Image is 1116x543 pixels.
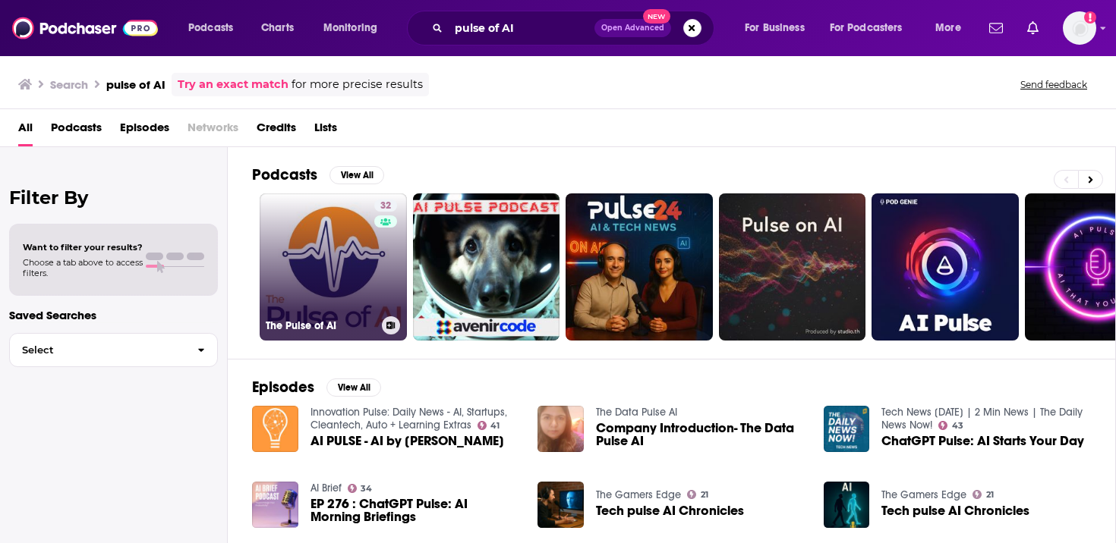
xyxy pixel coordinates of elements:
h2: Filter By [9,187,218,209]
span: Choose a tab above to access filters. [23,257,143,278]
a: Tech pulse AI Chronicles [596,504,744,517]
span: Select [10,345,185,355]
a: Tech pulse AI Chronicles [881,504,1029,517]
button: Select [9,333,218,367]
a: The Gamers Edge [881,488,966,501]
a: 43 [938,421,963,430]
input: Search podcasts, credits, & more... [449,16,594,40]
a: EpisodesView All [252,378,381,397]
a: Episodes [120,115,169,146]
a: Lists [314,115,337,146]
button: open menu [178,16,253,40]
h2: Podcasts [252,165,317,184]
span: For Business [745,17,805,39]
img: Company Introduction- The Data Pulse AI [538,406,584,452]
div: Search podcasts, credits, & more... [421,11,729,46]
span: Podcasts [188,17,233,39]
a: Charts [251,16,303,40]
span: for more precise results [292,76,423,93]
span: For Podcasters [830,17,903,39]
a: 32 [374,199,397,212]
button: open menu [734,16,824,40]
a: Show notifications dropdown [983,15,1009,41]
span: 43 [952,422,963,429]
button: Open AdvancedNew [594,19,671,37]
a: Try an exact match [178,76,288,93]
a: Show notifications dropdown [1021,15,1045,41]
a: Tech News Today | 2 Min News | The Daily News Now! [881,406,1083,432]
h3: The Pulse of AI [266,319,376,332]
span: 34 [361,485,372,492]
a: The Data Pulse AI [596,406,677,419]
span: Networks [188,115,238,146]
button: View All [326,378,381,397]
img: Tech pulse AI Chronicles [538,482,584,528]
span: Monitoring [323,17,377,39]
a: Credits [257,115,296,146]
a: Podcasts [51,115,102,146]
button: open menu [925,16,980,40]
button: Show profile menu [1063,11,1096,45]
a: AI PULSE - AI by Mark Zuckerberg [311,435,504,447]
button: View All [329,166,384,184]
img: User Profile [1063,11,1096,45]
a: All [18,115,33,146]
img: AI PULSE - AI by Mark Zuckerberg [252,406,298,452]
span: 21 [986,491,994,498]
a: The Gamers Edge [596,488,681,501]
a: Innovation Pulse: Daily News - AI, Startups, Cleantech, Auto + Learning Extras [311,406,507,432]
span: 41 [490,422,500,429]
a: 21 [973,490,994,499]
a: AI Brief [311,482,342,494]
a: ChatGPT Pulse: AI Starts Your Day [881,435,1084,447]
img: EP 276 : ChatGPT Pulse: AI Morning Briefings [252,482,298,528]
button: Send feedback [1016,78,1092,91]
a: 21 [687,490,708,499]
span: 32 [380,199,391,214]
h2: Episodes [252,378,314,397]
a: Company Introduction- The Data Pulse AI [596,422,805,447]
h3: pulse of AI [106,77,166,92]
span: AI PULSE - AI by [PERSON_NAME] [311,435,504,447]
a: 41 [478,421,500,430]
a: 32The Pulse of AI [260,193,407,341]
span: 21 [701,491,708,498]
h3: Search [50,77,88,92]
img: Tech pulse AI Chronicles [824,482,870,528]
span: Charts [261,17,294,39]
img: ChatGPT Pulse: AI Starts Your Day [824,406,870,452]
span: New [643,9,670,24]
button: open menu [313,16,397,40]
span: Logged in as bigswing [1063,11,1096,45]
p: Saved Searches [9,308,218,322]
span: Open Advanced [601,24,664,32]
svg: Add a profile image [1084,11,1096,24]
a: PodcastsView All [252,165,384,184]
a: EP 276 : ChatGPT Pulse: AI Morning Briefings [311,497,520,523]
span: More [935,17,961,39]
a: 34 [348,484,373,493]
button: open menu [820,16,925,40]
span: Want to filter your results? [23,242,143,253]
img: Podchaser - Follow, Share and Rate Podcasts [12,14,158,42]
